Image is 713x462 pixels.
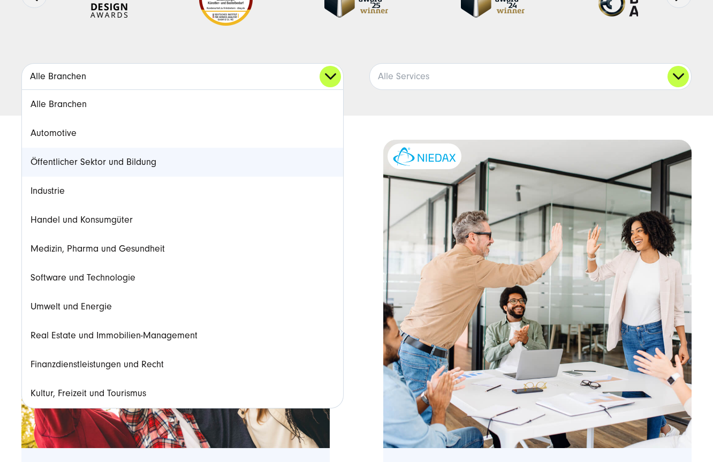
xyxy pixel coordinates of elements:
a: Finanzdienstleistungen und Recht [22,350,343,379]
a: Alle Branchen [22,90,343,119]
a: Software und Technologie [22,263,343,292]
a: Medizin, Pharma und Gesundheit [22,234,343,263]
a: Öffentlicher Sektor und Bildung [22,148,343,177]
a: Alle Branchen [22,64,343,89]
a: Handel und Konsumgüter [22,206,343,234]
a: Real Estate und Immobilien-Management [22,321,343,350]
a: Umwelt und Energie [22,292,343,321]
img: niedax-logo [393,147,456,166]
a: Industrie [22,177,343,206]
a: Alle Services [370,64,691,89]
a: Automotive [22,119,343,148]
a: Featured image: eine Gruppe von Kollegen in einer modernen Büroumgebung, die einen Erfolg feiern.... [383,140,692,448]
img: eine Gruppe von Kollegen in einer modernen Büroumgebung, die einen Erfolg feiern. Ein Mann gibt e... [383,140,692,448]
a: Kultur, Freizeit und Tourismus [22,379,343,408]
